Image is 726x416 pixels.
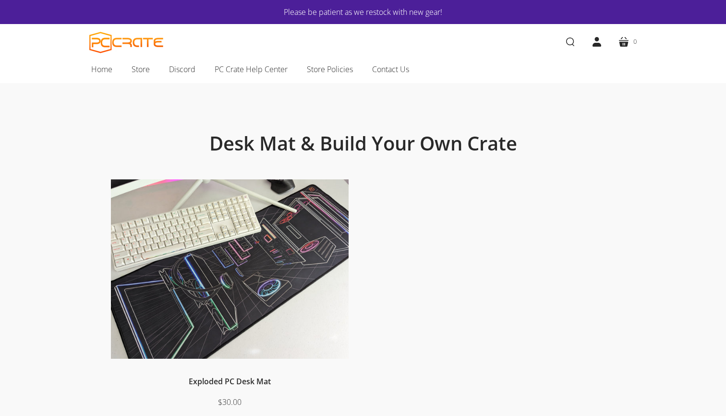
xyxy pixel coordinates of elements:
span: PC Crate Help Center [215,63,288,76]
a: Contact Us [363,59,419,79]
a: 0 [610,28,644,55]
span: Contact Us [372,63,409,76]
h1: Desk Mat & Build Your Own Crate [133,131,593,155]
span: Store [132,63,150,76]
nav: Main navigation [75,59,651,83]
a: PC Crate Help Center [205,59,297,79]
a: Home [82,59,122,79]
span: $30.00 [218,397,242,407]
a: Store [122,59,159,79]
span: Discord [169,63,195,76]
a: Exploded PC Desk Mat [189,376,271,387]
span: Home [91,63,112,76]
a: PC CRATE [89,32,164,53]
img: Desk mat on desk with keyboard, monitor, and mouse. [111,179,349,359]
a: Please be patient as we restock with new gear! [118,6,608,18]
span: 0 [633,37,637,47]
a: Store Policies [297,59,363,79]
a: Discord [159,59,205,79]
span: Store Policies [307,63,353,76]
